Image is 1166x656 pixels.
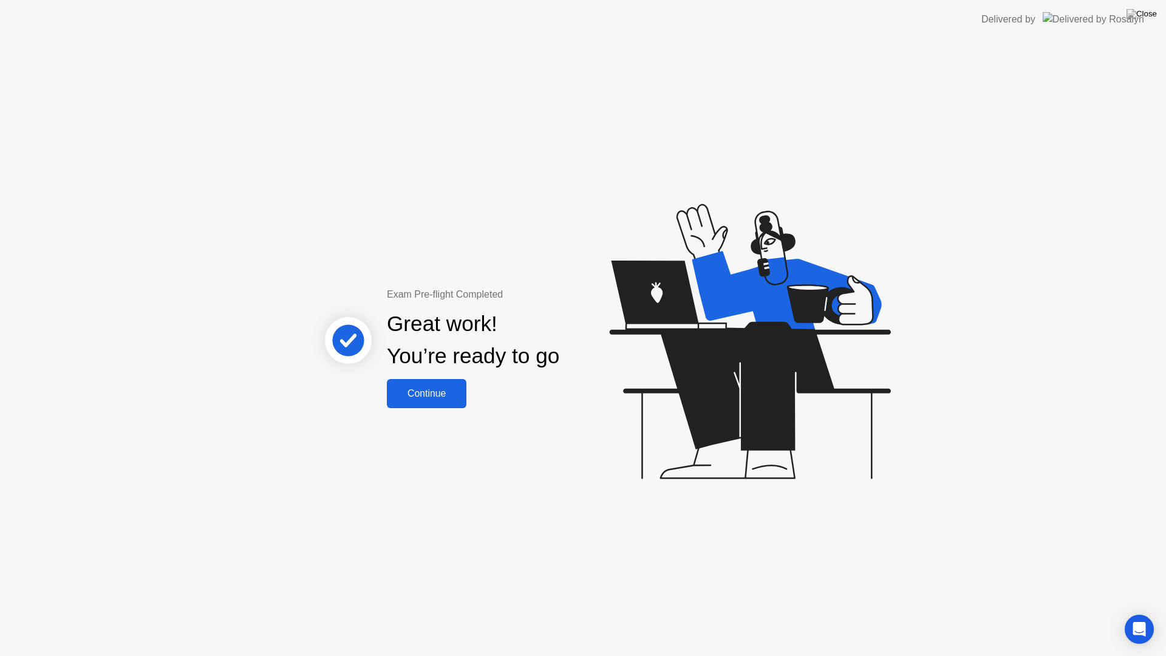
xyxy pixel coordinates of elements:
img: Close [1127,9,1157,19]
div: Delivered by [981,12,1035,27]
div: Open Intercom Messenger [1125,615,1154,644]
div: Great work! You’re ready to go [387,308,559,372]
button: Continue [387,379,466,408]
img: Delivered by Rosalyn [1043,12,1144,26]
div: Exam Pre-flight Completed [387,287,638,302]
div: Continue [390,388,463,399]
